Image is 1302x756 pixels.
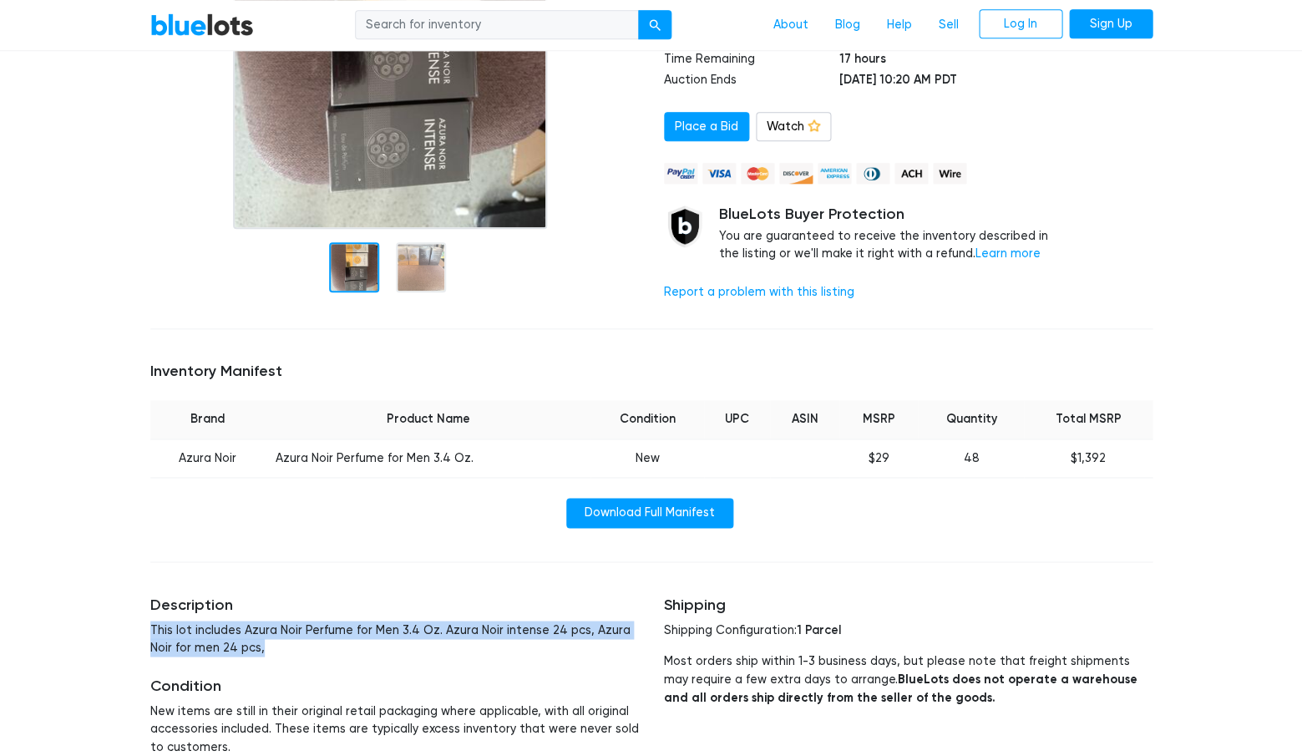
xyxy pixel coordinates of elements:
[818,163,851,184] img: american_express-ae2a9f97a040b4b41f6397f7637041a5861d5f99d0716c09922aba4e24c8547d.png
[266,400,590,439] th: Product Name
[664,71,839,92] td: Auction Ends
[918,400,1024,439] th: Quantity
[741,163,774,184] img: mastercard-42073d1d8d11d6635de4c079ffdb20a4f30a903dc55d1612383a1b395dd17f39.png
[150,439,266,478] td: Azura Noir
[856,163,889,184] img: diners_club-c48f30131b33b1bb0e5d0e2dbd43a8bea4cb12cb2961413e2f4250e06c020426.png
[664,671,1137,704] strong: BlueLots does not operate a warehouse and all orders ship directly from the seller of the goods.
[894,163,928,184] img: ach-b7992fed28a4f97f893c574229be66187b9afb3f1a8d16a4691d3d3140a8ab00.png
[1069,9,1153,39] a: Sign Up
[590,439,704,478] td: New
[664,285,854,299] a: Report a problem with this listing
[590,400,704,439] th: Condition
[839,50,1066,71] td: 17 hours
[150,13,254,37] a: BlueLots
[664,596,1153,614] h5: Shipping
[839,71,1066,92] td: [DATE] 10:20 AM PDT
[1024,439,1153,478] td: $1,392
[822,9,874,41] a: Blog
[355,10,639,40] input: Search for inventory
[839,400,918,439] th: MSRP
[839,439,918,478] td: $29
[150,621,639,657] p: This lot includes Azura Noir Perfume for Men 3.4 Oz. Azura Noir intense 24 pcs, Azura Noir for me...
[150,677,639,695] h5: Condition
[664,112,749,142] a: Place a Bid
[150,596,639,614] h5: Description
[702,163,736,184] img: visa-79caf175f036a155110d1892330093d4c38f53c55c9ec9e2c3a54a56571784bb.png
[719,205,1067,263] div: You are guaranteed to receive the inventory described in the listing or we'll make it right with ...
[979,9,1062,39] a: Log In
[150,400,266,439] th: Brand
[150,702,639,756] p: New items are still in their original retail packaging where applicable, with all original access...
[704,400,770,439] th: UPC
[756,112,831,142] a: Watch
[797,622,841,637] span: 1 Parcel
[760,9,822,41] a: About
[266,439,590,478] td: Azura Noir Perfume for Men 3.4 Oz.
[664,163,697,184] img: paypal_credit-80455e56f6e1299e8d57f40c0dcee7b8cd4ae79b9eccbfc37e2480457ba36de9.png
[975,246,1041,261] a: Learn more
[770,400,839,439] th: ASIN
[566,498,733,528] a: Download Full Manifest
[664,621,1153,639] p: Shipping Configuration:
[719,205,1067,224] h5: BlueLots Buyer Protection
[779,163,813,184] img: discover-82be18ecfda2d062aad2762c1ca80e2d36a4073d45c9e0ffae68cd515fbd3d32.png
[664,652,1153,706] p: Most orders ship within 1-3 business days, but please note that freight shipments may require a f...
[918,439,1024,478] td: 48
[874,9,925,41] a: Help
[664,50,839,71] td: Time Remaining
[664,205,706,247] img: buyer_protection_shield-3b65640a83011c7d3ede35a8e5a80bfdfaa6a97447f0071c1475b91a4b0b3d01.png
[150,363,1153,381] h5: Inventory Manifest
[1024,400,1153,439] th: Total MSRP
[925,9,972,41] a: Sell
[933,163,966,184] img: wire-908396882fe19aaaffefbd8e17b12f2f29708bd78693273c0e28e3a24408487f.png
